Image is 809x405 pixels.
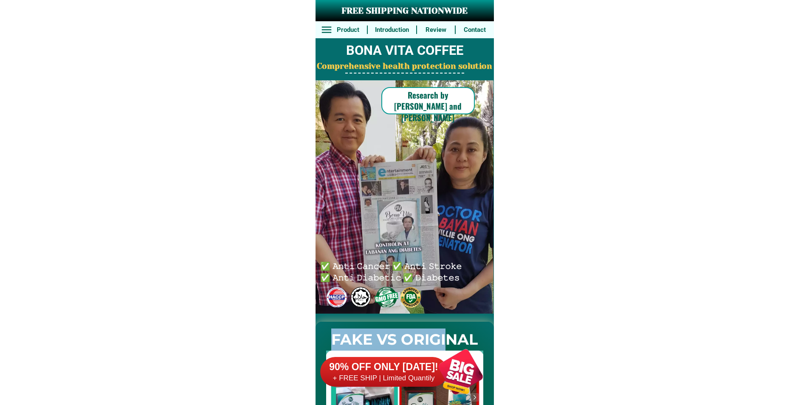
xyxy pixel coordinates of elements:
h2: Comprehensive health protection solution [316,60,494,73]
h6: Product [333,25,362,35]
h6: Review [422,25,451,35]
h6: Introduction [372,25,412,35]
h6: Contact [460,25,489,35]
h6: ✅ 𝙰𝚗𝚝𝚒 𝙲𝚊𝚗𝚌𝚎𝚛 ✅ 𝙰𝚗𝚝𝚒 𝚂𝚝𝚛𝚘𝚔𝚎 ✅ 𝙰𝚗𝚝𝚒 𝙳𝚒𝚊𝚋𝚎𝚝𝚒𝚌 ✅ 𝙳𝚒𝚊𝚋𝚎𝚝𝚎𝚜 [320,260,465,282]
h2: FAKE VS ORIGINAL [316,329,494,351]
h2: BONA VITA COFFEE [316,41,494,61]
h3: FREE SHIPPING NATIONWIDE [316,5,494,17]
h6: + FREE SHIP | Limited Quantily [320,374,448,383]
h6: Research by [PERSON_NAME] and [PERSON_NAME] [381,89,475,123]
h6: 90% OFF ONLY [DATE]! [320,361,448,374]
